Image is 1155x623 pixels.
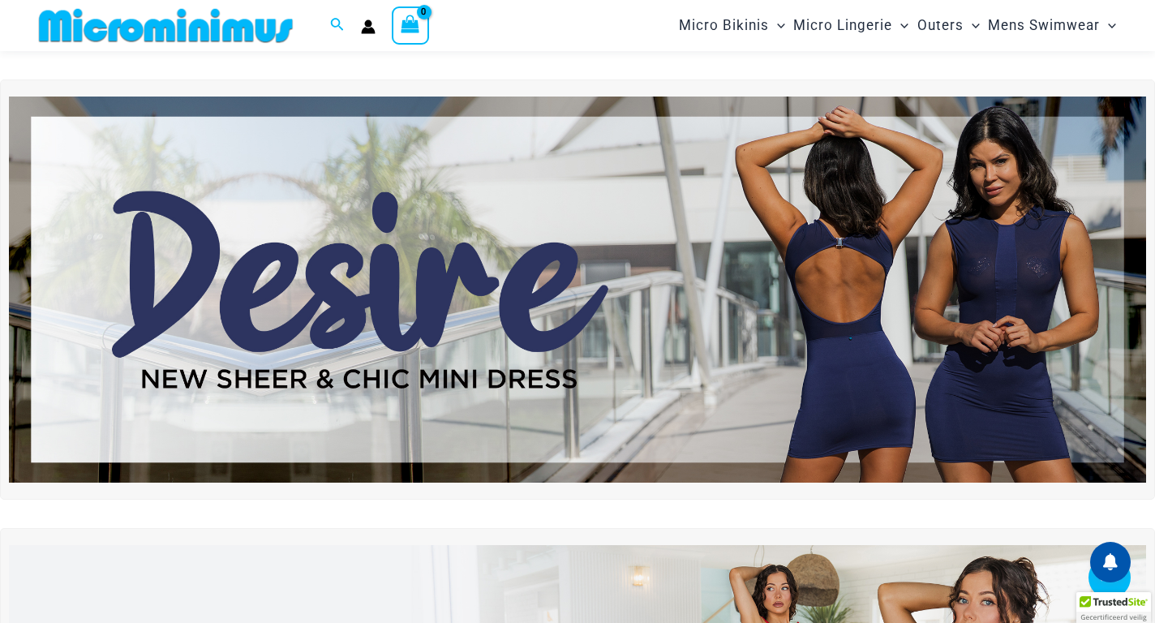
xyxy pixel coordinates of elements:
span: Outers [917,5,964,46]
a: OutersMenu ToggleMenu Toggle [913,5,984,46]
div: TrustedSite Certified [1076,592,1151,623]
span: Menu Toggle [964,5,980,46]
a: Search icon link [330,15,345,36]
span: Micro Bikinis [679,5,769,46]
a: Mens SwimwearMenu ToggleMenu Toggle [984,5,1120,46]
a: Micro BikinisMenu ToggleMenu Toggle [675,5,789,46]
span: Menu Toggle [892,5,908,46]
a: Micro LingerieMenu ToggleMenu Toggle [789,5,912,46]
span: Menu Toggle [1100,5,1116,46]
img: MM SHOP LOGO FLAT [32,7,299,44]
a: Account icon link [361,19,376,34]
a: View Shopping Cart, empty [392,6,429,44]
span: Mens Swimwear [988,5,1100,46]
nav: Site Navigation [672,2,1123,49]
span: Menu Toggle [769,5,785,46]
span: Micro Lingerie [793,5,892,46]
img: Desire me Navy Dress [9,97,1146,483]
